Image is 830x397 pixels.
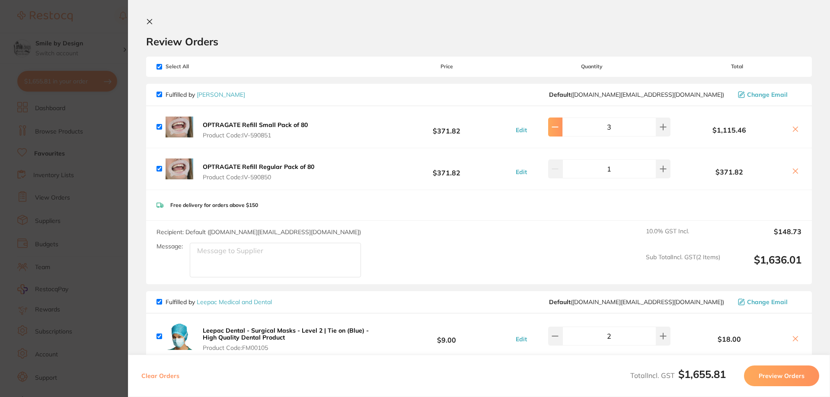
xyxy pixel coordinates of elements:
[203,132,308,139] span: Product Code: IV-590851
[382,328,511,344] b: $9.00
[735,91,801,98] button: Change Email
[744,365,819,386] button: Preview Orders
[382,119,511,135] b: $371.82
[170,202,258,208] p: Free delivery for orders above $150
[549,91,571,98] b: Default
[200,327,382,352] button: Leepac Dental - Surgical Masks - Level 2 | Tie on (Blue) - High Quality Dental Product Product Co...
[747,91,788,98] span: Change Email
[156,228,361,236] span: Recipient: Default ( [DOMAIN_NAME][EMAIL_ADDRESS][DOMAIN_NAME] )
[735,298,801,306] button: Change Email
[166,113,193,141] img: bGVzcXhjMQ
[630,371,726,380] span: Total Incl. GST
[511,64,673,70] span: Quantity
[673,126,786,134] b: $1,115.46
[513,335,530,343] button: Edit
[166,91,245,98] p: Fulfilled by
[513,168,530,176] button: Edit
[549,299,724,305] span: leepac.shop@gmail.com
[673,64,801,70] span: Total
[166,322,193,350] img: OHRvOXYyZA
[382,161,511,177] b: $371.82
[197,91,245,98] a: [PERSON_NAME]
[203,121,308,129] b: OPTRAGATE Refill Small Pack of 80
[673,335,786,343] b: $18.00
[203,344,380,351] span: Product Code: FM00105
[200,163,317,181] button: OPTRAGATE Refill Regular Pack of 80 Product Code:IV-590850
[197,298,272,306] a: Leepac Medical and Dental
[549,91,724,98] span: customer.care@henryschein.com.au
[747,299,788,305] span: Change Email
[166,299,272,305] p: Fulfilled by
[646,228,720,247] span: 10.0 % GST Incl.
[382,64,511,70] span: Price
[203,174,314,181] span: Product Code: IV-590850
[678,368,726,381] b: $1,655.81
[727,228,801,247] output: $148.73
[549,298,571,306] b: Default
[200,121,310,139] button: OPTRAGATE Refill Small Pack of 80 Product Code:IV-590851
[156,64,243,70] span: Select All
[203,163,314,171] b: OPTRAGATE Refill Regular Pack of 80
[513,126,530,134] button: Edit
[146,35,812,48] h2: Review Orders
[646,254,720,277] span: Sub Total Incl. GST ( 2 Items)
[166,155,193,183] img: cHpidnZ2ZA
[156,243,183,250] label: Message:
[673,168,786,176] b: $371.82
[727,254,801,277] output: $1,636.01
[139,365,182,386] button: Clear Orders
[203,327,369,341] b: Leepac Dental - Surgical Masks - Level 2 | Tie on (Blue) - High Quality Dental Product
